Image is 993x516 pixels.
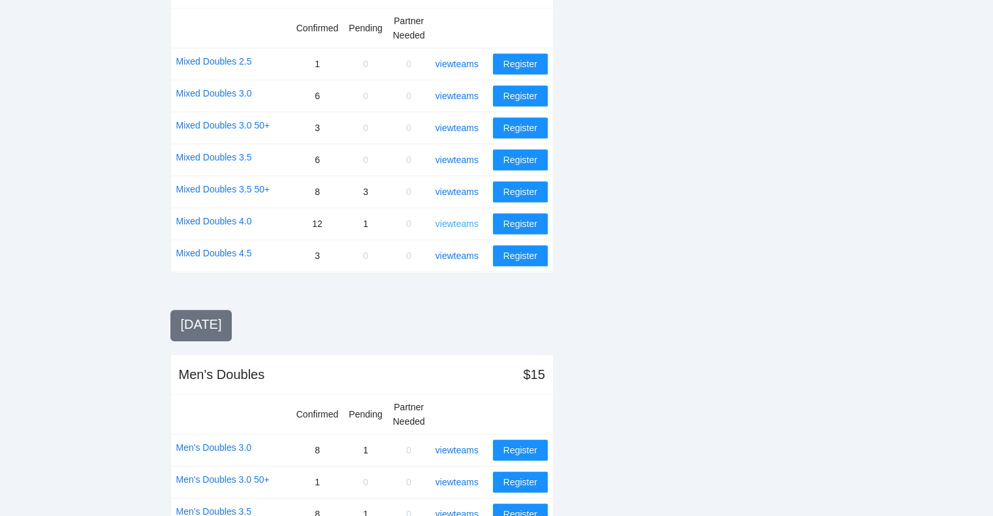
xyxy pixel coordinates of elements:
td: 8 [291,434,344,466]
div: Pending [349,21,382,35]
span: Register [503,121,537,135]
span: Register [503,89,537,103]
div: $15 [523,365,544,384]
a: Mixed Doubles 4.0 [176,214,252,228]
span: 0 [406,219,411,229]
span: 0 [363,155,368,165]
a: Men's Doubles 3.0 [176,440,252,455]
span: 0 [406,155,411,165]
td: 6 [291,144,344,175]
span: 0 [363,59,368,69]
span: Register [503,475,537,489]
span: Register [503,249,537,263]
a: Mixed Doubles 3.5 [176,150,252,164]
span: 0 [363,91,368,101]
a: view teams [435,155,479,165]
a: Mixed Doubles 3.5 50+ [176,182,270,196]
td: 3 [291,112,344,144]
span: [DATE] [181,317,222,331]
a: view teams [435,250,479,261]
span: 0 [363,123,368,133]
a: view teams [435,477,479,487]
td: 1 [291,48,344,80]
span: 0 [406,123,411,133]
td: 1 [343,434,387,466]
a: Men's Doubles 3.0 50+ [176,472,270,487]
span: Register [503,153,537,167]
span: Register [503,217,537,231]
td: 3 [291,239,344,271]
button: Register [493,117,548,138]
td: 1 [343,207,387,239]
div: Men's Doubles [179,365,265,384]
button: Register [493,472,548,493]
div: Confirmed [296,407,339,421]
a: Mixed Doubles 4.5 [176,246,252,260]
a: view teams [435,187,479,197]
span: 0 [406,91,411,101]
a: Mixed Doubles 3.0 50+ [176,118,270,132]
a: view teams [435,219,479,229]
span: 0 [363,477,368,487]
td: 3 [343,175,387,207]
td: 12 [291,207,344,239]
a: view teams [435,59,479,69]
a: view teams [435,91,479,101]
span: Register [503,185,537,199]
button: Register [493,181,548,202]
a: view teams [435,445,479,455]
button: Register [493,53,548,74]
button: Register [493,213,548,234]
button: Register [493,440,548,461]
div: Confirmed [296,21,339,35]
span: 0 [406,59,411,69]
div: Partner Needed [393,14,425,42]
span: Register [503,57,537,71]
button: Register [493,149,548,170]
div: Partner Needed [393,400,425,429]
a: Mixed Doubles 3.0 [176,86,252,100]
td: 1 [291,466,344,498]
span: 0 [406,250,411,261]
td: 6 [291,80,344,112]
span: 0 [406,477,411,487]
span: Register [503,443,537,457]
a: Mixed Doubles 2.5 [176,54,252,68]
span: 0 [406,187,411,197]
span: 0 [406,445,411,455]
td: 8 [291,175,344,207]
span: 0 [363,250,368,261]
button: Register [493,245,548,266]
div: Pending [349,407,382,421]
button: Register [493,85,548,106]
a: view teams [435,123,479,133]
